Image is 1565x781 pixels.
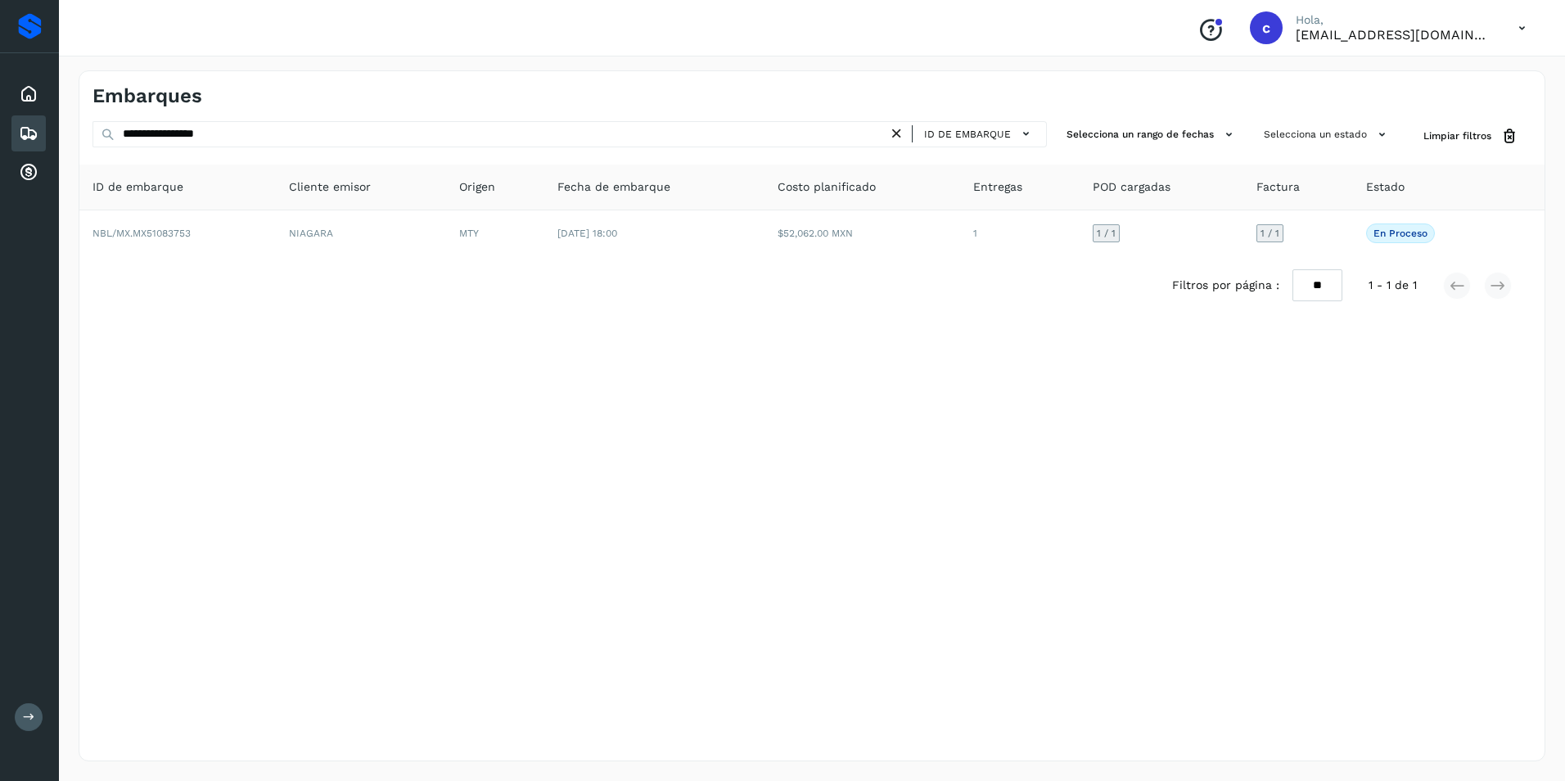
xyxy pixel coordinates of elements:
[92,84,202,108] h4: Embarques
[289,178,371,196] span: Cliente emisor
[1423,129,1491,143] span: Limpiar filtros
[1261,228,1279,238] span: 1 / 1
[1097,228,1116,238] span: 1 / 1
[919,122,1040,146] button: ID de embarque
[459,178,495,196] span: Origen
[557,178,670,196] span: Fecha de embarque
[1296,13,1492,27] p: Hola,
[1410,121,1531,151] button: Limpiar filtros
[1373,228,1427,239] p: En proceso
[276,210,446,256] td: NIAGARA
[973,178,1022,196] span: Entregas
[92,178,183,196] span: ID de embarque
[11,155,46,191] div: Cuentas por cobrar
[764,210,961,256] td: $52,062.00 MXN
[11,76,46,112] div: Inicio
[11,115,46,151] div: Embarques
[1172,277,1279,294] span: Filtros por página :
[1256,178,1300,196] span: Factura
[1060,121,1244,148] button: Selecciona un rango de fechas
[446,210,544,256] td: MTY
[557,228,617,239] span: [DATE] 18:00
[1369,277,1417,294] span: 1 - 1 de 1
[1093,178,1170,196] span: POD cargadas
[1296,27,1492,43] p: cuentasxcobrar@readysolutions.com.mx
[1366,178,1405,196] span: Estado
[778,178,876,196] span: Costo planificado
[1257,121,1397,148] button: Selecciona un estado
[960,210,1079,256] td: 1
[92,228,191,239] span: NBL/MX.MX51083753
[924,127,1011,142] span: ID de embarque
